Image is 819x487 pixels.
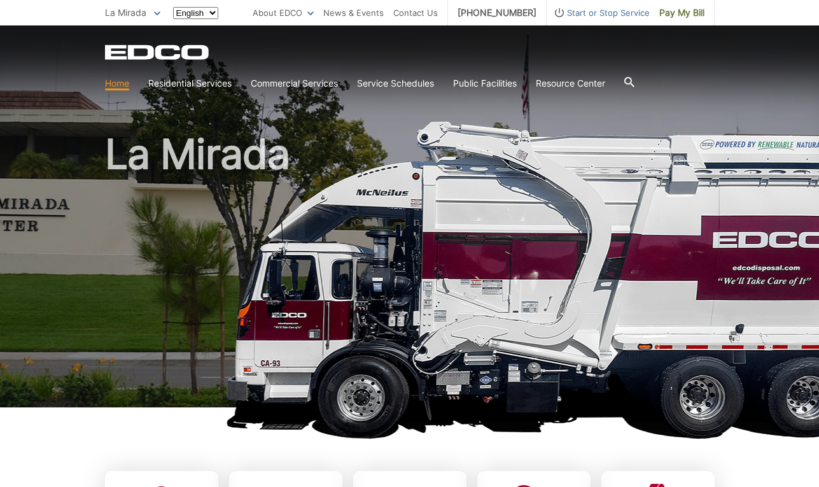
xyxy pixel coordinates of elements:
[105,45,211,60] a: EDCD logo. Return to the homepage.
[105,134,715,413] h1: La Mirada
[453,76,517,90] a: Public Facilities
[148,76,232,90] a: Residential Services
[105,7,146,18] span: La Mirada
[357,76,434,90] a: Service Schedules
[536,76,605,90] a: Resource Center
[105,76,129,90] a: Home
[323,6,384,20] a: News & Events
[173,7,218,19] select: Select a language
[659,6,704,20] span: Pay My Bill
[251,76,338,90] a: Commercial Services
[393,6,438,20] a: Contact Us
[253,6,314,20] a: About EDCO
